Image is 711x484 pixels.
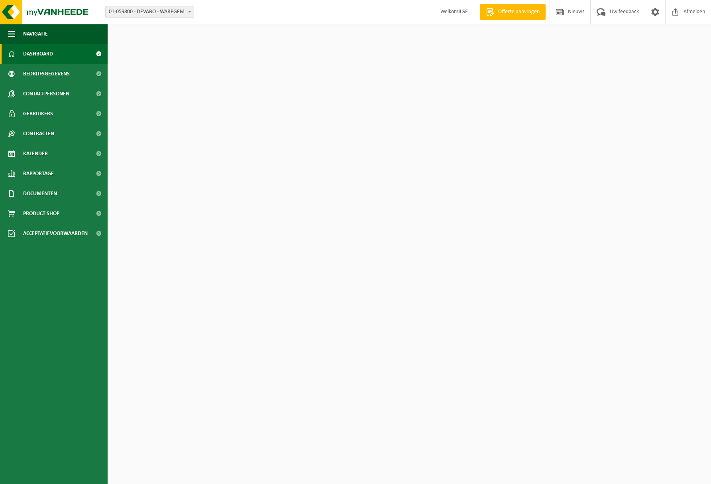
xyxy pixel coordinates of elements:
[23,124,54,144] span: Contracten
[23,104,53,124] span: Gebruikers
[23,64,70,84] span: Bedrijfsgegevens
[23,24,48,44] span: Navigatie
[480,4,546,20] a: Offerte aanvragen
[23,44,53,64] span: Dashboard
[23,203,59,223] span: Product Shop
[105,6,194,18] span: 01-059800 - DEVABO - WAREGEM
[23,223,88,243] span: Acceptatievoorwaarden
[106,6,194,18] span: 01-059800 - DEVABO - WAREGEM
[496,8,542,16] span: Offerte aanvragen
[458,9,468,15] strong: ILSE
[23,84,69,104] span: Contactpersonen
[23,164,54,184] span: Rapportage
[23,144,48,164] span: Kalender
[23,184,57,203] span: Documenten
